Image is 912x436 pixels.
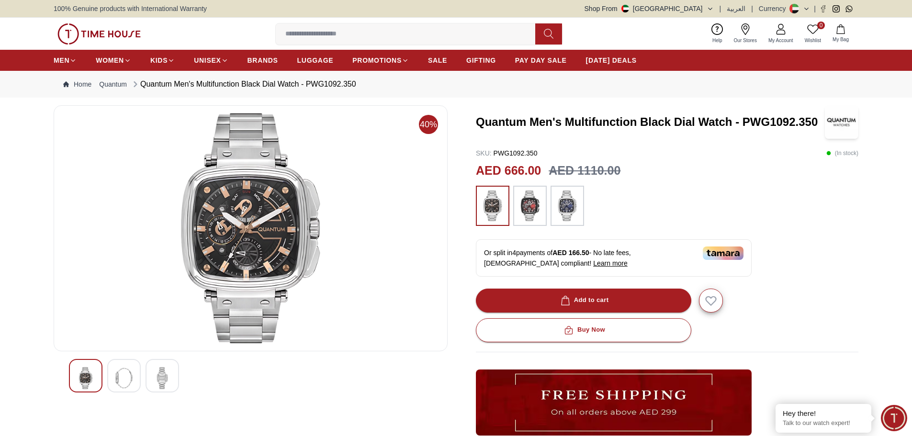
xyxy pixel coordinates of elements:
span: SALE [428,56,447,65]
button: العربية [727,4,745,13]
span: | [720,4,721,13]
button: Shop From[GEOGRAPHIC_DATA] [585,4,714,13]
a: SALE [428,52,447,69]
a: Instagram [833,5,840,12]
a: [DATE] DEALS [586,52,637,69]
h3: Quantum Men's Multifunction Black Dial Watch - PWG1092.350 [476,114,825,130]
span: AED 166.50 [552,249,589,257]
a: Quantum [99,79,127,89]
img: ... [481,190,505,221]
span: GIFTING [466,56,496,65]
a: KIDS [150,52,175,69]
a: Our Stores [728,22,763,46]
button: My Bag [827,22,855,45]
a: 0Wishlist [799,22,827,46]
span: WOMEN [96,56,124,65]
span: PAY DAY SALE [515,56,567,65]
span: Our Stores [730,37,761,44]
p: Talk to our watch expert! [783,419,864,427]
a: Whatsapp [845,5,853,12]
a: LUGGAGE [297,52,334,69]
span: Wishlist [801,37,825,44]
a: MEN [54,52,77,69]
span: BRANDS [248,56,278,65]
img: ... [476,369,752,436]
span: UNISEX [194,56,221,65]
a: UNISEX [194,52,228,69]
a: PROMOTIONS [352,52,409,69]
img: Quantum Men's Multifunction Black Dial Watch - PWG1092.350 [154,367,171,389]
span: Help [709,37,726,44]
div: Add to cart [559,295,609,306]
span: My Bag [829,36,853,43]
span: 40% [419,115,438,134]
h3: AED 1110.00 [549,162,620,180]
img: United Arab Emirates [621,5,629,12]
img: Quantum Men's Multifunction Black Dial Watch - PWG1092.350 [77,367,94,389]
span: | [814,4,816,13]
a: Help [707,22,728,46]
div: Buy Now [562,324,605,335]
a: GIFTING [466,52,496,69]
a: Home [63,79,91,89]
button: Add to cart [476,289,691,313]
img: ... [57,23,141,45]
img: ... [555,190,579,221]
div: Hey there! [783,409,864,418]
a: WOMEN [96,52,131,69]
span: LUGGAGE [297,56,334,65]
div: Currency [759,4,790,13]
p: PWG1092.350 [476,148,537,158]
img: Quantum Men's Multifunction Black Dial Watch - PWG1092.350 [115,367,133,389]
button: Buy Now [476,318,691,342]
span: [DATE] DEALS [586,56,637,65]
a: BRANDS [248,52,278,69]
img: Quantum Men's Multifunction Black Dial Watch - PWG1092.350 [825,105,858,139]
span: MEN [54,56,69,65]
div: Or split in 4 payments of - No late fees, [DEMOGRAPHIC_DATA] compliant! [476,239,752,277]
p: ( In stock ) [826,148,858,158]
span: | [751,4,753,13]
div: Quantum Men's Multifunction Black Dial Watch - PWG1092.350 [131,78,356,90]
img: Tamara [703,246,743,260]
h2: AED 666.00 [476,162,541,180]
div: Chat Widget [881,405,907,431]
span: SKU : [476,149,492,157]
img: ... [518,190,542,221]
span: Learn more [593,259,628,267]
span: PROMOTIONS [352,56,402,65]
span: 100% Genuine products with International Warranty [54,4,207,13]
span: KIDS [150,56,168,65]
a: PAY DAY SALE [515,52,567,69]
img: Quantum Men's Multifunction Black Dial Watch - PWG1092.350 [62,113,439,343]
span: My Account [765,37,797,44]
span: 0 [817,22,825,29]
nav: Breadcrumb [54,71,858,98]
a: Facebook [820,5,827,12]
